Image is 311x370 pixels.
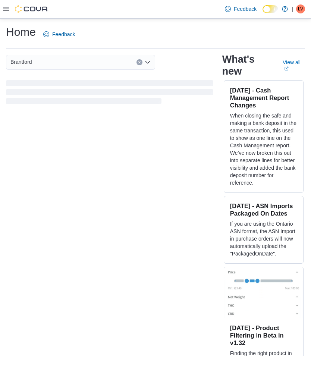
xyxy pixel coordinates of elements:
[230,220,297,257] p: If you are using the Ontario ASN format, the ASN Import in purchase orders will now automatically...
[230,202,297,217] h3: [DATE] - ASN Imports Packaged On Dates
[230,87,297,109] h3: [DATE] - Cash Management Report Changes
[10,57,32,66] span: Brantford
[230,112,297,186] p: When closing the safe and making a bank deposit in the same transaction, this used to show as one...
[222,1,260,16] a: Feedback
[234,5,257,13] span: Feedback
[145,59,151,65] button: Open list of options
[292,4,293,13] p: |
[6,82,213,106] span: Loading
[52,31,75,38] span: Feedback
[263,5,278,13] input: Dark Mode
[222,53,274,77] h2: What's new
[298,4,303,13] span: LV
[230,324,297,347] h3: [DATE] - Product Filtering in Beta in v1.32
[15,5,48,13] img: Cova
[40,27,78,42] a: Feedback
[283,59,305,71] a: View allExternal link
[284,66,289,71] svg: External link
[6,25,36,40] h1: Home
[296,4,305,13] div: Lori Vape
[136,59,142,65] button: Clear input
